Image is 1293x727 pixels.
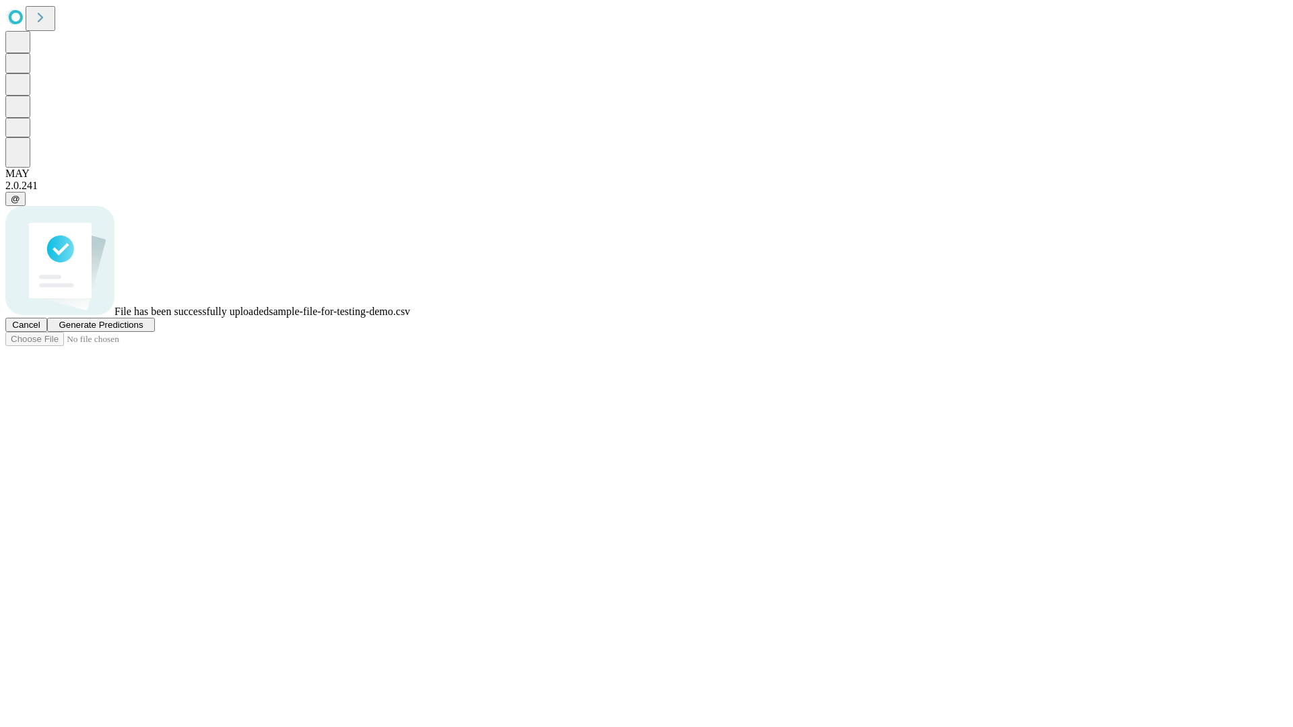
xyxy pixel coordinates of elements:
span: Generate Predictions [59,320,143,330]
span: @ [11,194,20,204]
span: Cancel [12,320,40,330]
span: sample-file-for-testing-demo.csv [269,306,410,317]
div: 2.0.241 [5,180,1288,192]
span: File has been successfully uploaded [114,306,269,317]
button: Cancel [5,318,47,332]
div: MAY [5,168,1288,180]
button: Generate Predictions [47,318,155,332]
button: @ [5,192,26,206]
